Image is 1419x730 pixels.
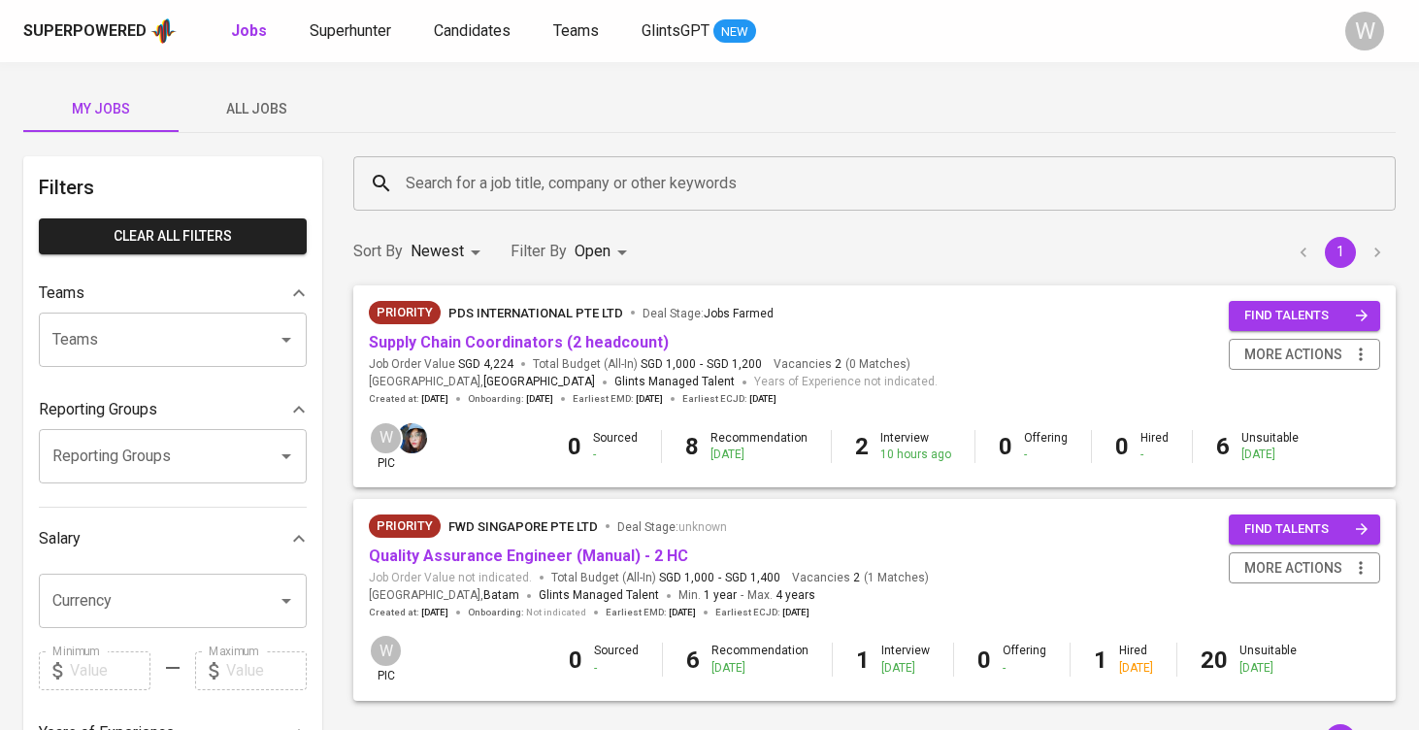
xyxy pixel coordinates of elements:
[1003,660,1046,677] div: -
[1285,237,1396,268] nav: pagination navigation
[747,588,815,602] span: Max.
[725,570,780,586] span: SGD 1,400
[190,97,322,121] span: All Jobs
[774,356,910,373] span: Vacancies ( 0 Matches )
[369,586,519,606] span: [GEOGRAPHIC_DATA] ,
[1216,433,1230,460] b: 6
[434,19,514,44] a: Candidates
[881,643,930,676] div: Interview
[1094,647,1107,674] b: 1
[1229,301,1380,331] button: find talents
[880,430,951,463] div: Interview
[686,647,700,674] b: 6
[1003,643,1046,676] div: Offering
[641,356,696,373] span: SGD 1,000
[1244,556,1342,581] span: more actions
[642,19,756,44] a: GlintsGPT NEW
[678,588,737,602] span: Min.
[448,306,623,320] span: PDS International Pte Ltd
[369,421,403,472] div: pic
[614,375,735,388] span: Glints Managed Talent
[434,21,511,40] span: Candidates
[1244,518,1369,541] span: find talents
[39,274,307,313] div: Teams
[1140,447,1169,463] div: -
[850,570,860,586] span: 2
[642,21,709,40] span: GlintsGPT
[468,392,553,406] span: Onboarding :
[741,586,743,606] span: -
[369,303,441,322] span: Priority
[593,447,638,463] div: -
[231,21,267,40] b: Jobs
[539,588,659,602] span: Glints Managed Talent
[553,19,603,44] a: Teams
[711,660,808,677] div: [DATE]
[551,570,780,586] span: Total Budget (All-In)
[754,373,938,392] span: Years of Experience not indicated.
[369,634,403,668] div: W
[483,373,595,392] span: [GEOGRAPHIC_DATA]
[568,433,581,460] b: 0
[226,651,307,690] input: Value
[1119,643,1153,676] div: Hired
[881,660,930,677] div: [DATE]
[35,97,167,121] span: My Jobs
[1229,552,1380,584] button: more actions
[369,606,448,619] span: Created at :
[715,606,809,619] span: Earliest ECJD :
[782,606,809,619] span: [DATE]
[880,447,951,463] div: 10 hours ago
[1119,660,1153,677] div: [DATE]
[23,17,177,46] a: Superpoweredapp logo
[411,234,487,270] div: Newest
[700,356,703,373] span: -
[669,606,696,619] span: [DATE]
[573,392,663,406] span: Earliest EMD :
[711,643,808,676] div: Recommendation
[369,547,688,565] a: Quality Assurance Engineer (Manual) - 2 HC
[678,520,727,534] span: unknown
[1140,430,1169,463] div: Hired
[273,326,300,353] button: Open
[458,356,513,373] span: SGD 4,224
[273,587,300,614] button: Open
[594,660,639,677] div: -
[39,398,157,421] p: Reporting Groups
[1345,12,1384,50] div: W
[710,430,808,463] div: Recommendation
[23,20,147,43] div: Superpowered
[594,643,639,676] div: Sourced
[511,240,567,263] p: Filter By
[526,392,553,406] span: [DATE]
[575,234,634,270] div: Open
[483,586,519,606] span: Batam
[1115,433,1129,460] b: 0
[533,356,762,373] span: Total Budget (All-In)
[643,307,774,320] span: Deal Stage :
[369,570,532,586] span: Job Order Value not indicated.
[369,516,441,536] span: Priority
[39,218,307,254] button: Clear All filters
[1229,514,1380,545] button: find talents
[713,22,756,42] span: NEW
[369,373,595,392] span: [GEOGRAPHIC_DATA] ,
[231,19,271,44] a: Jobs
[636,392,663,406] span: [DATE]
[369,421,403,455] div: W
[1229,339,1380,371] button: more actions
[606,606,696,619] span: Earliest EMD :
[977,647,991,674] b: 0
[369,333,669,351] a: Supply Chain Coordinators (2 headcount)
[1244,305,1369,327] span: find talents
[792,570,929,586] span: Vacancies ( 1 Matches )
[685,433,699,460] b: 8
[39,519,307,558] div: Salary
[855,433,869,460] b: 2
[369,356,513,373] span: Job Order Value
[1024,430,1068,463] div: Offering
[421,392,448,406] span: [DATE]
[310,19,395,44] a: Superhunter
[1244,343,1342,367] span: more actions
[1241,430,1299,463] div: Unsuitable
